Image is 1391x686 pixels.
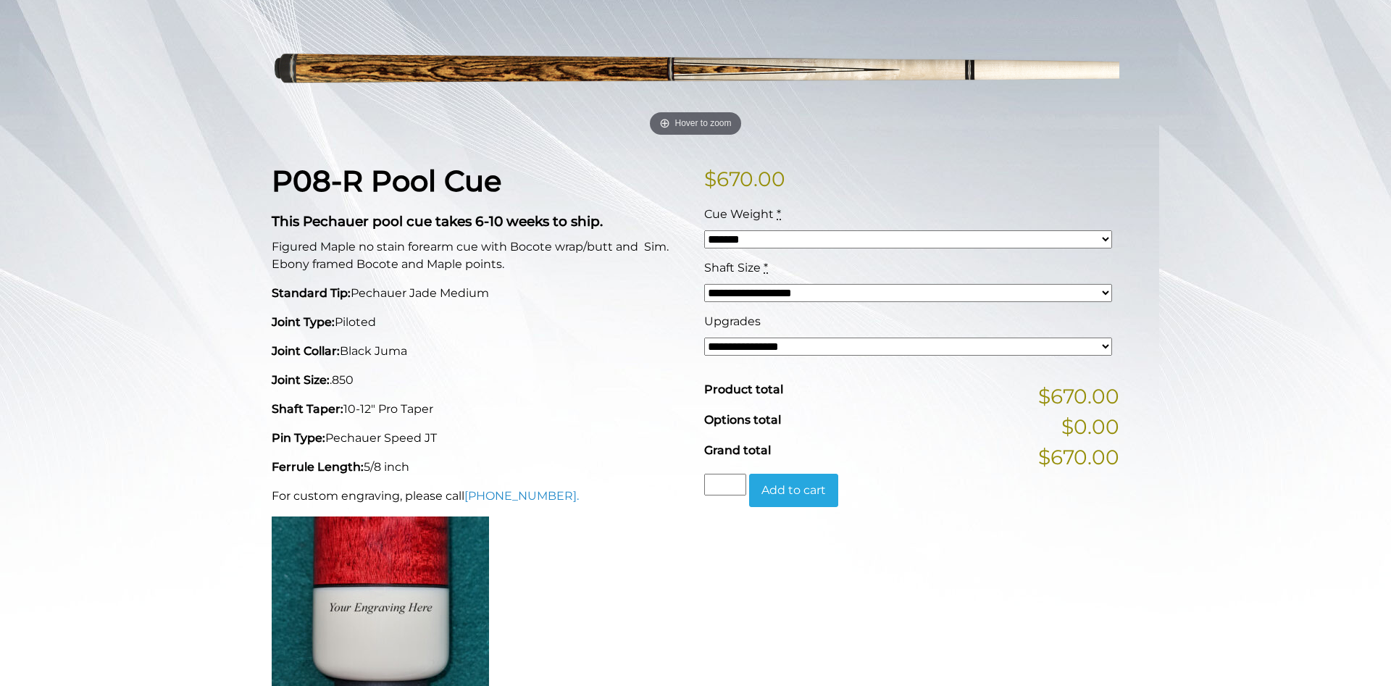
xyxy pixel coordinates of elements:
[272,488,687,505] p: For custom engraving, please call
[272,372,687,389] p: .850
[1061,411,1119,442] span: $0.00
[704,167,785,191] bdi: 670.00
[272,460,364,474] strong: Ferrule Length:
[704,207,774,221] span: Cue Weight
[272,373,330,387] strong: Joint Size:
[464,489,579,503] a: [PHONE_NUMBER].
[272,314,687,331] p: Piloted
[272,459,687,476] p: 5/8 inch
[704,443,771,457] span: Grand total
[272,213,603,230] strong: This Pechauer pool cue takes 6-10 weeks to ship.
[272,285,687,302] p: Pechauer Jade Medium
[704,261,761,275] span: Shaft Size
[704,474,746,495] input: Product quantity
[272,343,687,360] p: Black Juma
[272,315,335,329] strong: Joint Type:
[1038,381,1119,411] span: $670.00
[777,207,781,221] abbr: required
[272,401,687,418] p: 10-12" Pro Taper
[704,314,761,328] span: Upgrades
[272,344,340,358] strong: Joint Collar:
[704,167,717,191] span: $
[272,286,351,300] strong: Standard Tip:
[272,402,343,416] strong: Shaft Taper:
[1038,442,1119,472] span: $670.00
[272,430,687,447] p: Pechauer Speed JT
[764,261,768,275] abbr: required
[749,474,838,507] button: Add to cart
[704,413,781,427] span: Options total
[272,163,501,198] strong: P08-R Pool Cue
[704,382,783,396] span: Product total
[272,238,687,273] p: Figured Maple no stain forearm cue with Bocote wrap/butt and Sim. Ebony framed Bocote and Maple p...
[272,431,325,445] strong: Pin Type:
